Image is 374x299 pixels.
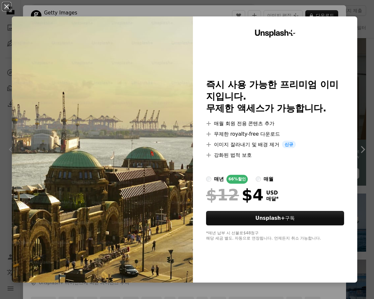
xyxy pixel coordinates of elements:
span: 신규 [282,141,296,149]
div: $4 [206,186,264,203]
div: *매년 납부 시 선불로 $48 청구 해당 세금 별도. 자동으로 연장됩니다. 언제든지 취소 가능합니다. [206,231,344,241]
button: Unsplash+구독 [206,211,344,225]
h2: 즉시 사용 가능한 프리미엄 이미지입니다. 무제한 액세스가 가능합니다. [206,79,344,114]
div: 매월 [264,175,273,183]
div: 66% 할인 [226,175,248,184]
li: 이미지 잘라내기 및 배경 제거 [206,141,344,149]
input: 매년66%할인 [206,176,211,182]
span: $12 [206,186,239,203]
input: 매월 [256,176,261,182]
li: 매월 회원 전용 콘텐츠 추가 [206,120,344,127]
li: 무제한 royalty-free 다운로드 [206,130,344,138]
div: 매년 [214,175,224,183]
span: USD [266,190,279,196]
li: 강화된 법적 보호 [206,151,344,159]
strong: Unsplash+ [255,215,285,221]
